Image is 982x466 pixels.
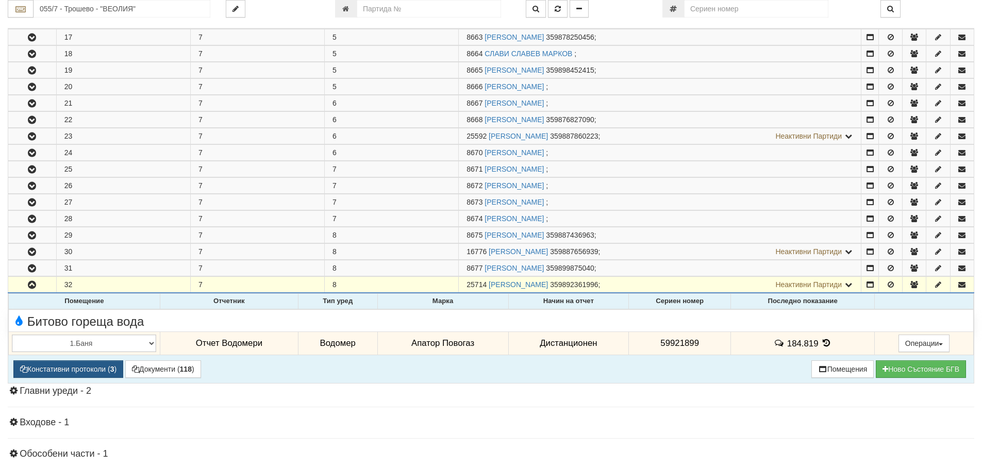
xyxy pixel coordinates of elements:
[56,62,190,78] td: 19
[485,231,544,239] a: [PERSON_NAME]
[190,277,324,293] td: 7
[190,62,324,78] td: 7
[459,62,861,78] td: ;
[332,148,337,157] span: 6
[550,132,598,140] span: 359887860223
[467,165,482,173] span: Партида №
[459,178,861,194] td: ;
[467,82,482,91] span: Партида №
[774,338,787,348] span: История на забележките
[190,95,324,111] td: 7
[125,360,201,378] button: Документи (118)
[467,33,482,41] span: Партида №
[485,264,544,272] a: [PERSON_NAME]
[190,79,324,95] td: 7
[546,115,594,124] span: 359876827090
[8,386,974,396] h4: Главни уреди - 2
[160,294,298,309] th: Отчетник
[775,132,842,140] span: Неактивни Партиди
[190,29,324,45] td: 7
[377,331,508,355] td: Апатор Повогаз
[467,115,482,124] span: Партида №
[196,338,262,348] span: Отчет Водомери
[459,128,861,144] td: ;
[550,280,598,289] span: 359892361996
[56,29,190,45] td: 17
[485,181,544,190] a: [PERSON_NAME]
[467,231,482,239] span: Партида №
[459,161,861,177] td: ;
[467,132,487,140] span: Партида №
[8,449,974,459] h4: Обособени части - 1
[11,315,144,328] span: Битово гореща вода
[467,49,482,58] span: Партида №
[8,418,974,428] h4: Входове - 1
[190,178,324,194] td: 7
[467,264,482,272] span: Партида №
[56,211,190,227] td: 28
[485,165,544,173] a: [PERSON_NAME]
[190,112,324,128] td: 7
[332,66,337,74] span: 5
[546,66,594,74] span: 359898452415
[459,95,861,111] td: ;
[459,112,861,128] td: ;
[377,294,508,309] th: Марка
[467,198,482,206] span: Партида №
[332,280,337,289] span: 8
[629,294,731,309] th: Сериен номер
[459,227,861,243] td: ;
[56,95,190,111] td: 21
[467,247,487,256] span: Партида №
[485,148,544,157] a: [PERSON_NAME]
[56,112,190,128] td: 22
[775,280,842,289] span: Неактивни Партиди
[467,148,482,157] span: Партида №
[332,132,337,140] span: 6
[459,46,861,62] td: ;
[56,145,190,161] td: 24
[489,280,548,289] a: [PERSON_NAME]
[190,145,324,161] td: 7
[298,331,377,355] td: Водомер
[332,49,337,58] span: 5
[13,360,123,378] button: Констативни протоколи (3)
[56,128,190,144] td: 23
[56,194,190,210] td: 27
[332,165,337,173] span: 7
[459,244,861,260] td: ;
[56,244,190,260] td: 30
[485,115,544,124] a: [PERSON_NAME]
[190,260,324,276] td: 7
[459,29,861,45] td: ;
[459,277,861,293] td: ;
[56,161,190,177] td: 25
[190,244,324,260] td: 7
[56,79,190,95] td: 20
[485,49,572,58] a: СЛАВИ СЛАВЕВ МАРКОВ
[332,231,337,239] span: 8
[332,264,337,272] span: 8
[332,247,337,256] span: 8
[485,82,544,91] a: [PERSON_NAME]
[110,365,114,373] b: 3
[485,198,544,206] a: [PERSON_NAME]
[180,365,192,373] b: 118
[459,211,861,227] td: ;
[467,280,487,289] span: Партида №
[459,145,861,161] td: ;
[332,115,337,124] span: 6
[56,178,190,194] td: 26
[459,79,861,95] td: ;
[459,194,861,210] td: ;
[332,82,337,91] span: 5
[332,33,337,41] span: 5
[660,338,699,348] span: 59921899
[898,335,950,352] button: Операции
[485,99,544,107] a: [PERSON_NAME]
[508,331,629,355] td: Дистанционен
[485,214,544,223] a: [PERSON_NAME]
[546,33,594,41] span: 359878250456
[56,260,190,276] td: 31
[485,33,544,41] a: [PERSON_NAME]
